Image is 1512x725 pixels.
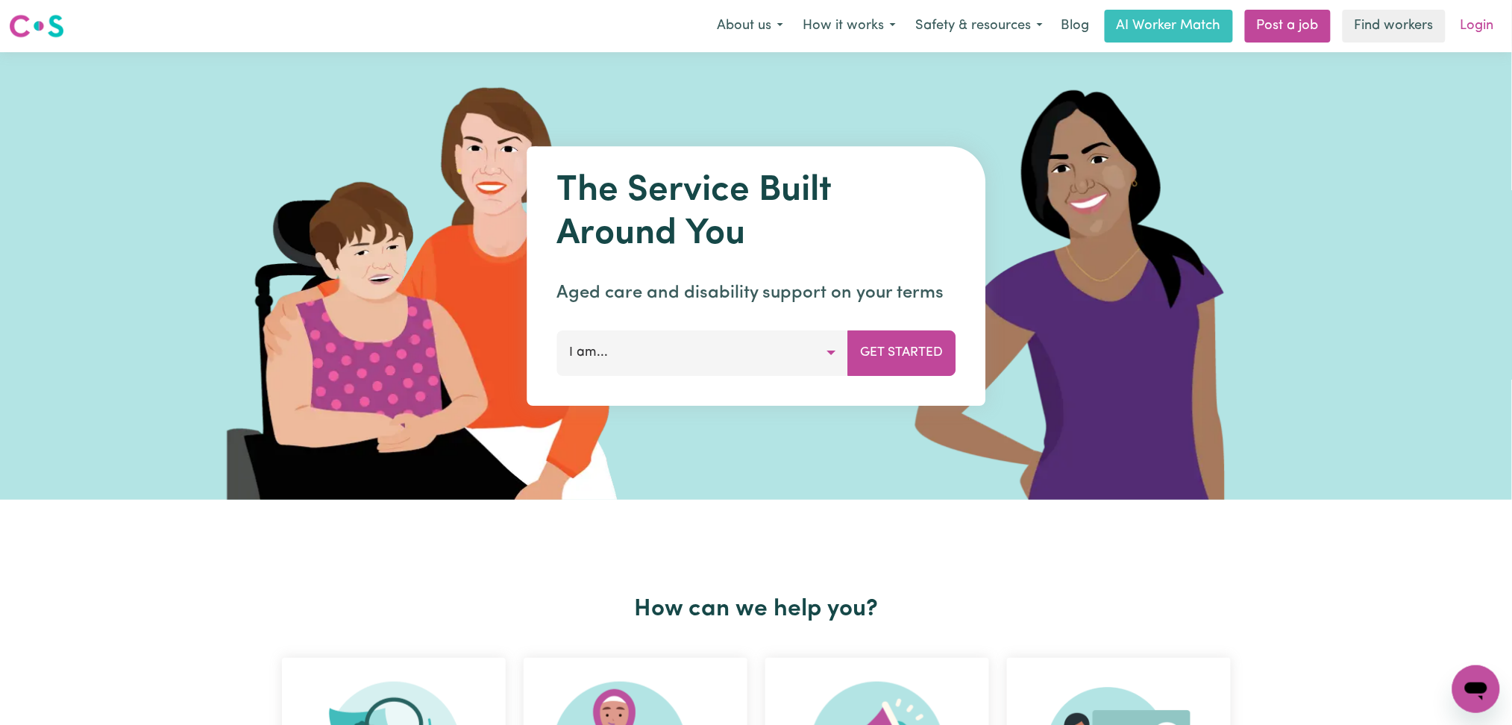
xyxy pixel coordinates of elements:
h1: The Service Built Around You [556,170,956,256]
button: About us [707,10,793,42]
a: Careseekers logo [9,9,64,43]
a: AI Worker Match [1105,10,1233,43]
button: How it works [793,10,906,42]
button: I am... [556,330,848,375]
button: Safety & resources [906,10,1053,42]
button: Get Started [847,330,956,375]
p: Aged care and disability support on your terms [556,280,956,307]
a: Post a job [1245,10,1331,43]
a: Blog [1053,10,1099,43]
iframe: Button to launch messaging window [1452,665,1500,713]
a: Login [1452,10,1503,43]
h2: How can we help you? [273,595,1240,624]
a: Find workers [1343,10,1446,43]
img: Careseekers logo [9,13,64,40]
